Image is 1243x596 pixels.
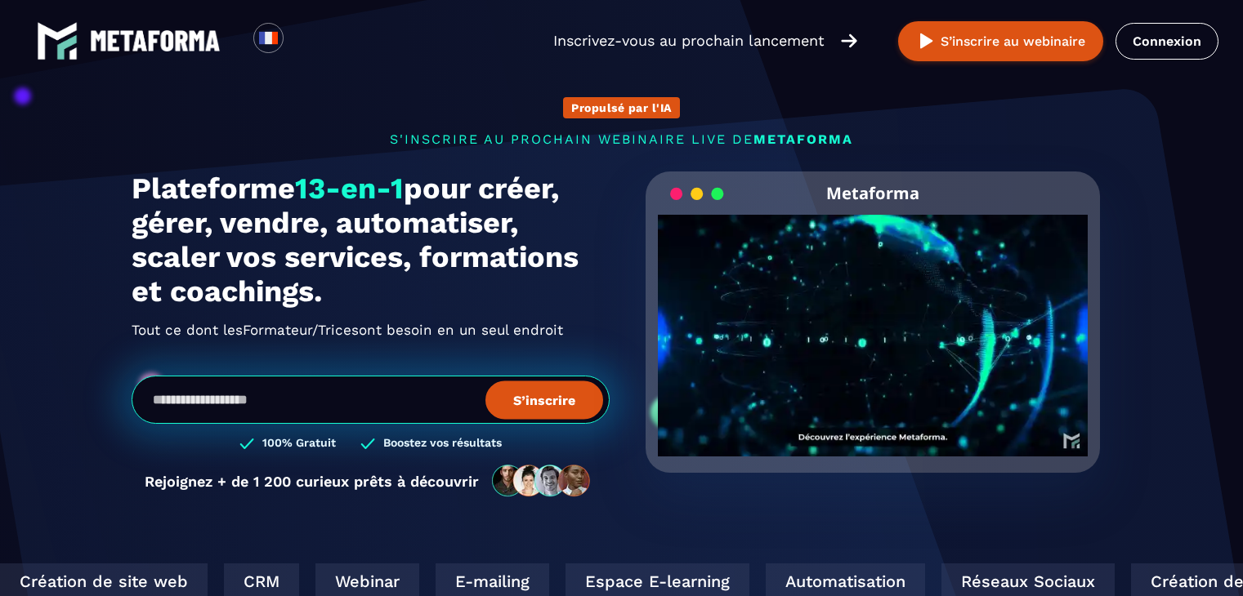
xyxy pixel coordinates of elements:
p: Rejoignez + de 1 200 curieux prêts à découvrir [145,473,479,490]
img: loading [670,186,724,202]
h1: Plateforme pour créer, gérer, vendre, automatiser, scaler vos services, formations et coachings. [132,171,610,309]
video: Your browser does not support the video tag. [658,215,1089,429]
a: Connexion [1116,23,1218,60]
h2: Metaforma [826,171,919,215]
h2: Tout ce dont les ont besoin en un seul endroit [132,317,610,343]
span: 13-en-1 [295,171,404,206]
button: S’inscrire au webinaire [898,21,1103,61]
h3: Boostez vos résultats [383,436,502,451]
img: play [916,31,937,51]
img: community-people [487,464,597,498]
p: Propulsé par l'IA [571,101,672,114]
h3: 100% Gratuit [262,436,336,451]
span: Formateur/Trices [243,317,359,343]
img: logo [37,20,78,61]
button: S’inscrire [485,380,603,419]
img: checked [360,436,375,451]
img: checked [239,436,254,451]
p: Inscrivez-vous au prochain lancement [553,29,825,52]
img: fr [258,28,279,48]
span: METAFORMA [753,131,853,147]
p: s'inscrire au prochain webinaire live de [132,131,1112,147]
input: Search for option [297,31,310,51]
img: logo [90,30,221,51]
img: arrow-right [841,32,857,50]
div: Search for option [284,23,324,59]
